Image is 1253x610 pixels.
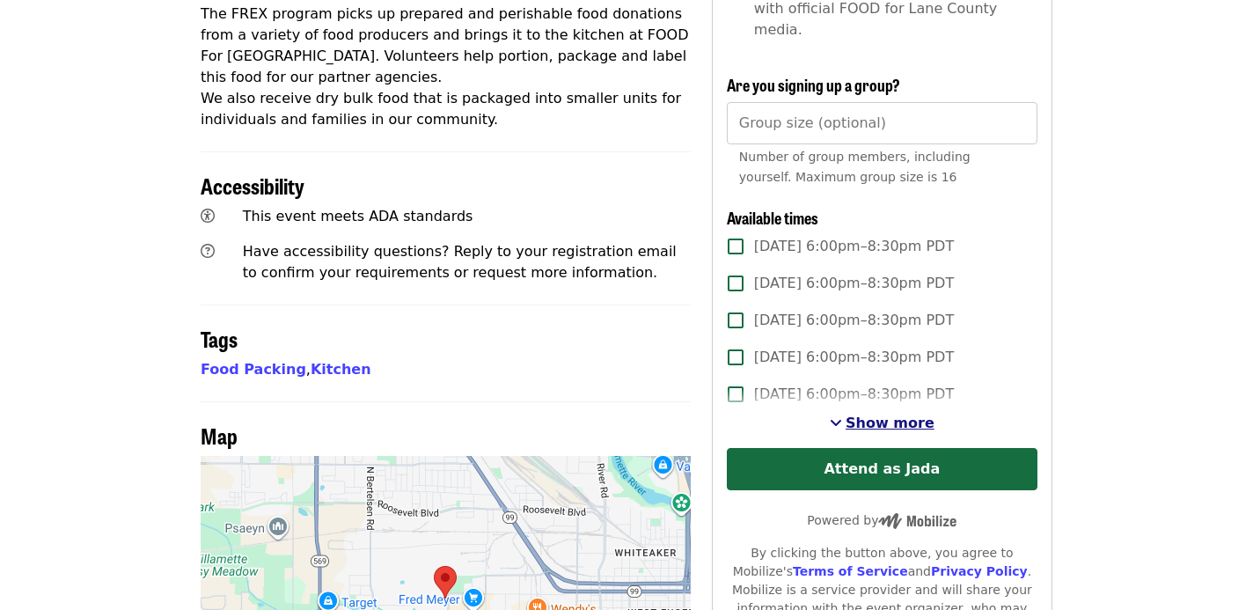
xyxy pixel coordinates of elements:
span: Powered by [807,513,956,527]
span: Tags [201,323,238,354]
button: Attend as Jada [727,448,1037,490]
span: Are you signing up a group? [727,73,900,96]
button: See more timeslots [830,413,934,434]
p: The FREX program picks up prepared and perishable food donations from a variety of food producers... [201,4,691,130]
a: Kitchen [311,361,371,378]
span: Number of group members, including yourself. Maximum group size is 16 [739,150,971,184]
i: question-circle icon [201,243,215,260]
span: [DATE] 6:00pm–8:30pm PDT [754,236,954,257]
span: [DATE] 6:00pm–8:30pm PDT [754,310,954,331]
span: [DATE] 6:00pm–8:30pm PDT [754,273,954,294]
a: Food Packing [201,361,306,378]
a: Terms of Service [793,564,908,578]
i: universal-access icon [201,208,215,224]
span: This event meets ADA standards [243,208,473,224]
span: Available times [727,206,818,229]
img: Powered by Mobilize [878,513,956,529]
span: , [201,361,311,378]
span: [DATE] 6:00pm–8:30pm PDT [754,347,954,368]
a: Privacy Policy [931,564,1028,578]
span: Show more [846,415,934,431]
span: [DATE] 6:00pm–8:30pm PDT [754,384,954,405]
span: Map [201,420,238,451]
span: Accessibility [201,170,304,201]
input: [object Object] [727,102,1037,144]
span: Have accessibility questions? Reply to your registration email to confirm your requirements or re... [243,243,677,281]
